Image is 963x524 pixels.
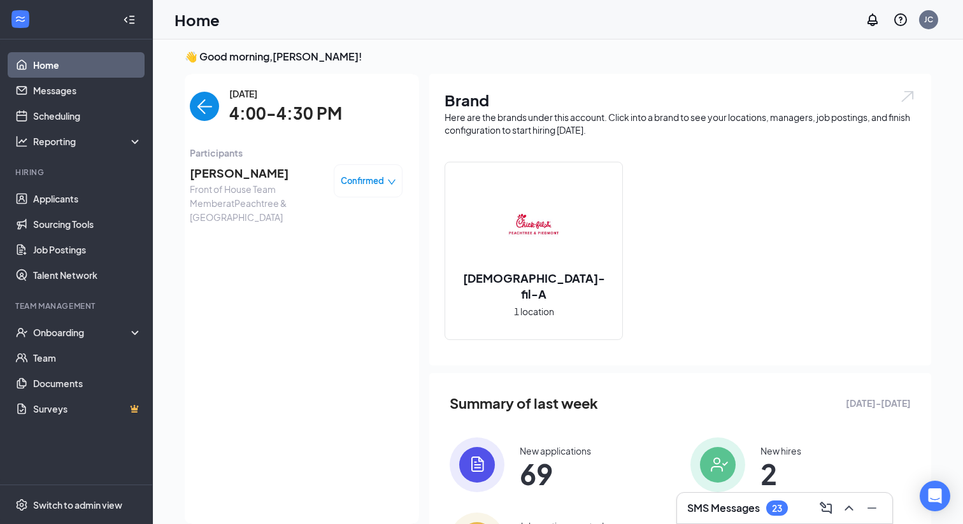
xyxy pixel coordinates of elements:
svg: Minimize [864,500,880,516]
a: Scheduling [33,103,142,129]
img: icon [450,437,504,492]
span: 4:00-4:30 PM [229,101,342,127]
div: Switch to admin view [33,499,122,511]
a: Team [33,345,142,371]
h2: [DEMOGRAPHIC_DATA]-fil-A [445,270,622,302]
span: [DATE] [229,87,342,101]
svg: ChevronUp [841,500,857,516]
div: JC [924,14,933,25]
div: 23 [772,503,782,514]
img: icon [690,437,745,492]
svg: QuestionInfo [893,12,908,27]
h3: SMS Messages [687,501,760,515]
div: New hires [760,444,801,457]
h1: Brand [445,89,916,111]
svg: WorkstreamLogo [14,13,27,25]
a: Talent Network [33,262,142,288]
a: Applicants [33,186,142,211]
a: Sourcing Tools [33,211,142,237]
a: Messages [33,78,142,103]
a: Job Postings [33,237,142,262]
div: Onboarding [33,326,131,339]
div: Open Intercom Messenger [920,481,950,511]
span: Confirmed [341,174,384,187]
div: Reporting [33,135,143,148]
span: [DATE] - [DATE] [846,396,911,410]
svg: Settings [15,499,28,511]
div: Team Management [15,301,139,311]
h3: 👋 Good morning, [PERSON_NAME] ! [185,50,931,64]
div: Hiring [15,167,139,178]
svg: UserCheck [15,326,28,339]
button: back-button [190,92,219,121]
span: Participants [190,146,403,160]
a: Documents [33,371,142,396]
svg: ComposeMessage [818,500,834,516]
div: Here are the brands under this account. Click into a brand to see your locations, managers, job p... [445,111,916,136]
span: 1 location [514,304,554,318]
span: [PERSON_NAME] [190,164,324,182]
svg: Analysis [15,135,28,148]
svg: Notifications [865,12,880,27]
button: ComposeMessage [816,498,836,518]
span: Front of House Team Member at Peachtree & [GEOGRAPHIC_DATA] [190,182,324,224]
a: Home [33,52,142,78]
span: 2 [760,462,801,485]
img: Chick-fil-A [493,183,574,265]
button: ChevronUp [839,498,859,518]
span: 69 [520,462,591,485]
h1: Home [175,9,220,31]
a: SurveysCrown [33,396,142,421]
svg: Collapse [123,13,136,26]
span: Summary of last week [450,392,598,414]
img: open.6027fd2a22e1237b5b06.svg [899,89,916,104]
button: Minimize [862,498,882,518]
span: down [387,178,396,187]
div: New applications [520,444,591,457]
